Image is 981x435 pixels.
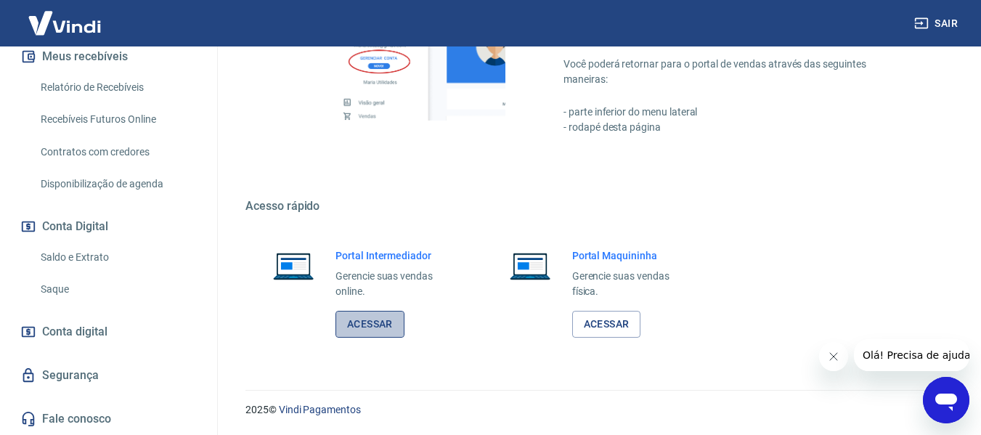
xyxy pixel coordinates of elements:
[279,404,361,415] a: Vindi Pagamentos
[263,248,324,283] img: Imagem de um notebook aberto
[335,311,404,338] a: Acessar
[572,269,693,299] p: Gerencie suas vendas física.
[911,10,964,37] button: Sair
[17,403,200,435] a: Fale conosco
[500,248,561,283] img: Imagem de um notebook aberto
[35,169,200,199] a: Disponibilização de agenda
[572,311,641,338] a: Acessar
[17,316,200,348] a: Conta digital
[17,211,200,243] button: Conta Digital
[854,339,969,371] iframe: Mensagem da empresa
[563,105,911,120] p: - parte inferior do menu lateral
[35,275,200,304] a: Saque
[563,57,911,87] p: Você poderá retornar para o portal de vendas através das seguintes maneiras:
[335,269,456,299] p: Gerencie suas vendas online.
[245,402,946,418] p: 2025 ©
[35,243,200,272] a: Saldo e Extrato
[9,10,122,22] span: Olá! Precisa de ajuda?
[17,1,112,45] img: Vindi
[335,248,456,263] h6: Portal Intermediador
[35,137,200,167] a: Contratos com credores
[563,120,911,135] p: - rodapé desta página
[17,41,200,73] button: Meus recebíveis
[245,199,946,214] h5: Acesso rápido
[572,248,693,263] h6: Portal Maquininha
[42,322,107,342] span: Conta digital
[819,342,848,371] iframe: Fechar mensagem
[35,105,200,134] a: Recebíveis Futuros Online
[17,359,200,391] a: Segurança
[35,73,200,102] a: Relatório de Recebíveis
[923,377,969,423] iframe: Botão para abrir a janela de mensagens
